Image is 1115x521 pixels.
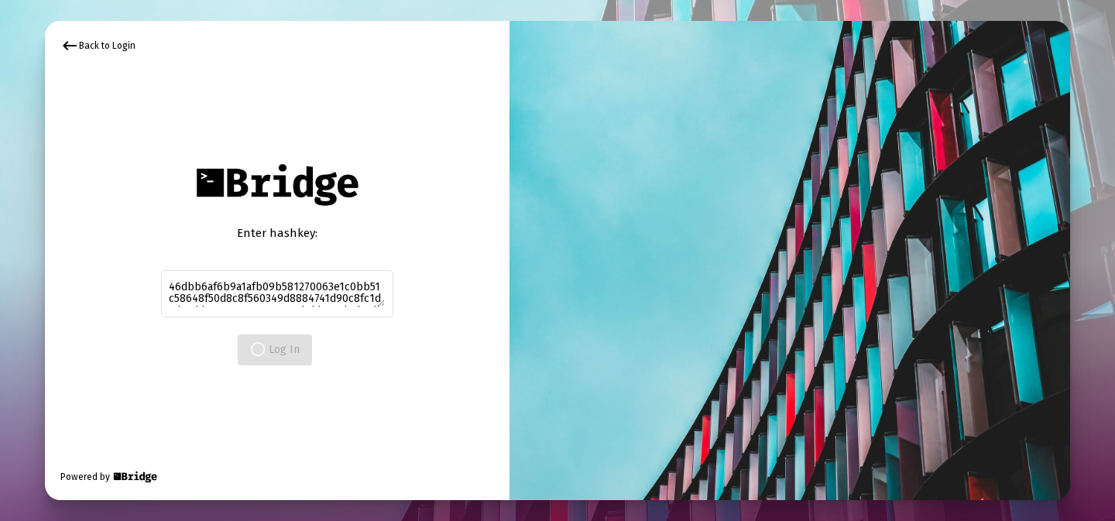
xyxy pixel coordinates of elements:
[60,36,136,55] div: Back to Login
[188,156,365,214] img: Bridge Financial Technology Logo
[250,343,300,356] span: Log In
[60,36,79,55] mat-icon: keyboard_backspace
[111,469,159,485] img: Bridge Financial Technology Logo
[238,334,312,365] button: Log In
[60,469,159,485] div: Powered by
[161,225,393,241] div: Enter hashkey:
